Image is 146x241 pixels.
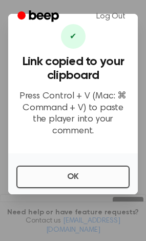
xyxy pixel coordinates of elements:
[16,55,130,83] h3: Link copied to your clipboard
[61,24,86,49] div: ✔
[86,4,136,29] a: Log Out
[10,7,68,27] a: Beep
[16,91,130,137] p: Press Control + V (Mac: ⌘ Command + V) to paste the player into your comment.
[16,166,130,188] button: OK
